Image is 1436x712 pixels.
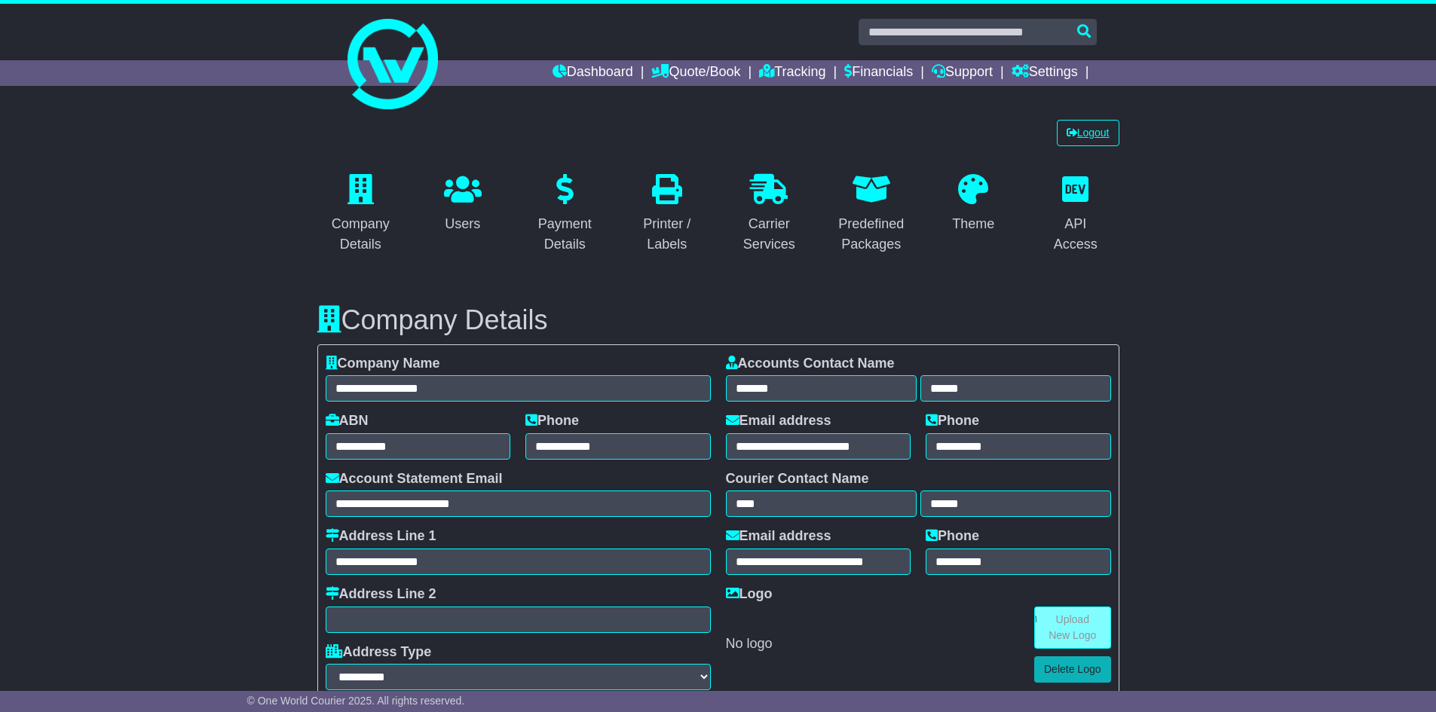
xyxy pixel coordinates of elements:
[247,695,465,707] span: © One World Courier 2025. All rights reserved.
[726,169,813,260] a: Carrier Services
[926,413,979,429] label: Phone
[326,356,440,372] label: Company Name
[531,214,599,255] div: Payment Details
[633,214,701,255] div: Printer / Labels
[828,169,915,260] a: Predefined Packages
[844,60,913,86] a: Financials
[726,528,831,545] label: Email address
[1042,214,1110,255] div: API Access
[726,356,895,372] label: Accounts Contact Name
[726,636,773,651] span: No logo
[623,169,711,260] a: Printer / Labels
[326,644,432,661] label: Address Type
[726,413,831,429] label: Email address
[525,413,579,429] label: Phone
[837,214,905,255] div: Predefined Packages
[444,214,482,234] div: Users
[942,169,1004,240] a: Theme
[522,169,609,260] a: Payment Details
[932,60,993,86] a: Support
[553,60,633,86] a: Dashboard
[926,528,979,545] label: Phone
[1057,120,1119,146] a: Logout
[726,471,869,487] label: Courier Contact Name
[327,214,395,255] div: Company Details
[1032,169,1119,260] a: API Access
[326,471,503,487] label: Account Statement Email
[1012,60,1078,86] a: Settings
[726,586,773,603] label: Logo
[952,214,994,234] div: Theme
[326,586,436,603] label: Address Line 2
[434,169,491,240] a: Users
[759,60,825,86] a: Tracking
[317,169,405,260] a: Company Details
[326,413,369,429] label: ABN
[317,305,1119,335] h3: Company Details
[736,214,804,255] div: Carrier Services
[651,60,740,86] a: Quote/Book
[326,528,436,545] label: Address Line 1
[1034,607,1111,649] a: Upload New Logo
